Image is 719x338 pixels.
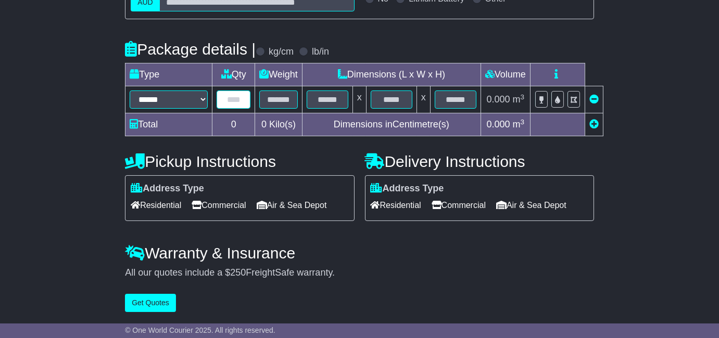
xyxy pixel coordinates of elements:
td: x [417,86,430,113]
td: Dimensions (L x W x H) [302,63,481,86]
span: m [513,94,525,105]
a: Remove this item [589,94,599,105]
td: Dimensions in Centimetre(s) [302,113,481,136]
sup: 3 [521,118,525,126]
span: Commercial [192,197,246,213]
sup: 3 [521,93,525,101]
h4: Package details | [125,41,256,58]
span: © One World Courier 2025. All rights reserved. [125,326,275,334]
label: kg/cm [269,46,294,58]
span: 250 [230,267,246,278]
td: Weight [255,63,302,86]
td: 0 [212,113,255,136]
span: Air & Sea Depot [257,197,327,213]
span: Air & Sea Depot [496,197,566,213]
span: 0 [261,119,267,129]
td: Qty [212,63,255,86]
span: 0.000 [487,94,510,105]
td: Volume [481,63,530,86]
h4: Delivery Instructions [365,153,594,170]
h4: Pickup Instructions [125,153,354,170]
a: Add new item [589,119,599,129]
span: m [513,119,525,129]
span: Commercial [432,197,486,213]
button: Get Quotes [125,294,176,312]
label: Address Type [131,183,204,194]
td: Total [125,113,212,136]
span: 0.000 [487,119,510,129]
td: Kilo(s) [255,113,302,136]
span: Residential [371,197,421,213]
td: x [352,86,366,113]
td: Type [125,63,212,86]
h4: Warranty & Insurance [125,244,594,262]
div: All our quotes include a $ FreightSafe warranty. [125,267,594,279]
label: lb/in [312,46,329,58]
span: Residential [131,197,181,213]
label: Address Type [371,183,444,194]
